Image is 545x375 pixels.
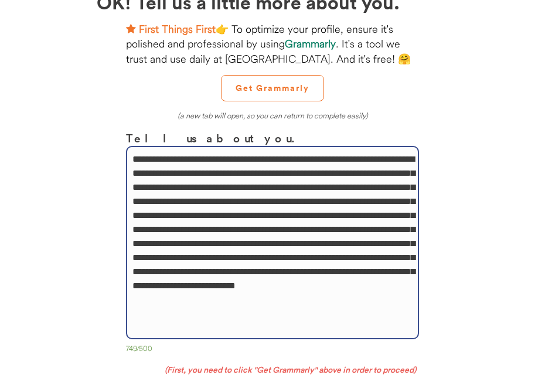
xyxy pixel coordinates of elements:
button: Get Grammarly [221,75,324,101]
strong: Grammarly [285,37,336,50]
strong: First Things First [139,22,216,36]
div: 749/500 [126,344,419,356]
h3: Tell us about you. [126,129,419,146]
div: 👉 To optimize your profile, ensure it's polished and professional by using . It's a tool we trust... [126,22,419,66]
em: (a new tab will open, so you can return to complete easily) [178,111,368,120]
